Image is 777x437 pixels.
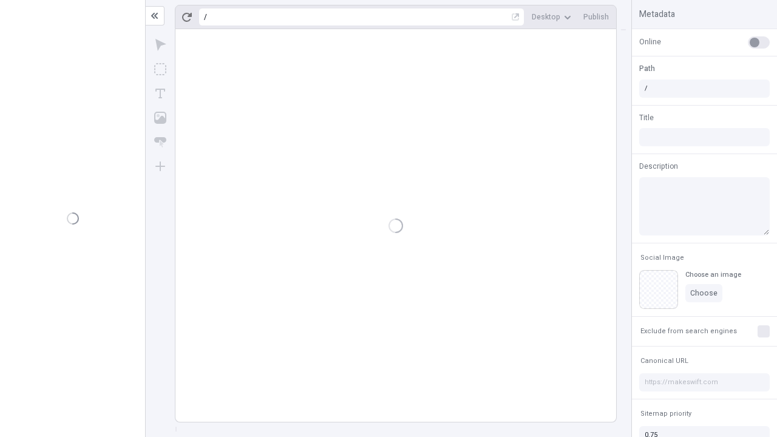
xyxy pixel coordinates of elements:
[685,270,741,279] div: Choose an image
[638,354,691,368] button: Canonical URL
[638,324,739,339] button: Exclude from search engines
[640,253,684,262] span: Social Image
[685,284,722,302] button: Choose
[640,409,691,418] span: Sitemap priority
[149,107,171,129] button: Image
[639,36,661,47] span: Online
[690,288,718,298] span: Choose
[639,161,678,172] span: Description
[583,12,609,22] span: Publish
[204,12,207,22] div: /
[527,8,576,26] button: Desktop
[579,8,614,26] button: Publish
[638,251,687,265] button: Social Image
[532,12,560,22] span: Desktop
[149,58,171,80] button: Box
[639,373,770,391] input: https://makeswift.com
[640,327,737,336] span: Exclude from search engines
[149,83,171,104] button: Text
[639,63,655,74] span: Path
[638,407,694,421] button: Sitemap priority
[640,356,688,365] span: Canonical URL
[149,131,171,153] button: Button
[639,112,654,123] span: Title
